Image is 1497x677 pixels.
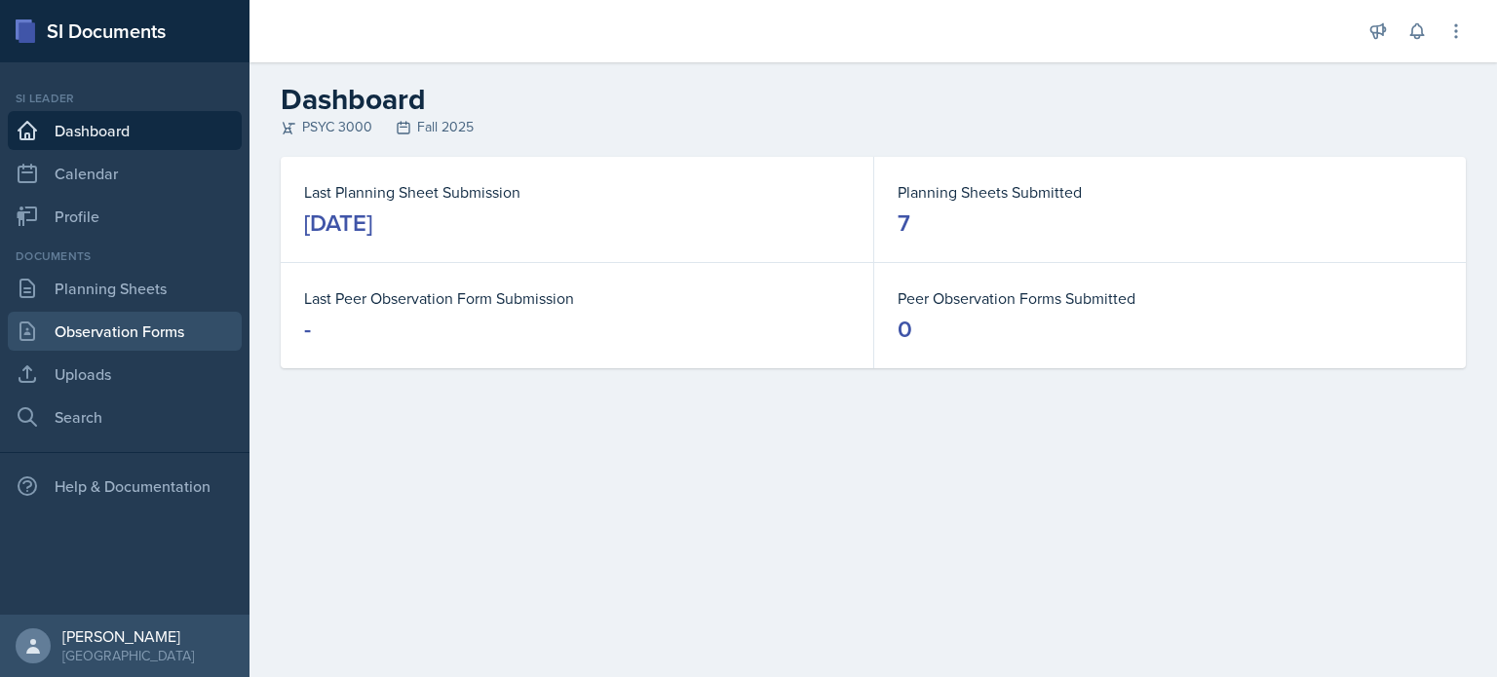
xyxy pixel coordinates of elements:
[8,154,242,193] a: Calendar
[281,82,1466,117] h2: Dashboard
[898,180,1442,204] dt: Planning Sheets Submitted
[898,314,912,345] div: 0
[8,90,242,107] div: Si leader
[304,180,850,204] dt: Last Planning Sheet Submission
[8,269,242,308] a: Planning Sheets
[8,397,242,436] a: Search
[8,355,242,394] a: Uploads
[62,646,194,665] div: [GEOGRAPHIC_DATA]
[898,207,910,239] div: 7
[8,111,242,150] a: Dashboard
[8,312,242,351] a: Observation Forms
[304,286,850,310] dt: Last Peer Observation Form Submission
[898,286,1442,310] dt: Peer Observation Forms Submitted
[8,247,242,265] div: Documents
[281,117,1466,137] div: PSYC 3000 Fall 2025
[8,197,242,236] a: Profile
[8,467,242,506] div: Help & Documentation
[304,207,372,239] div: [DATE]
[62,626,194,646] div: [PERSON_NAME]
[304,314,311,345] div: -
